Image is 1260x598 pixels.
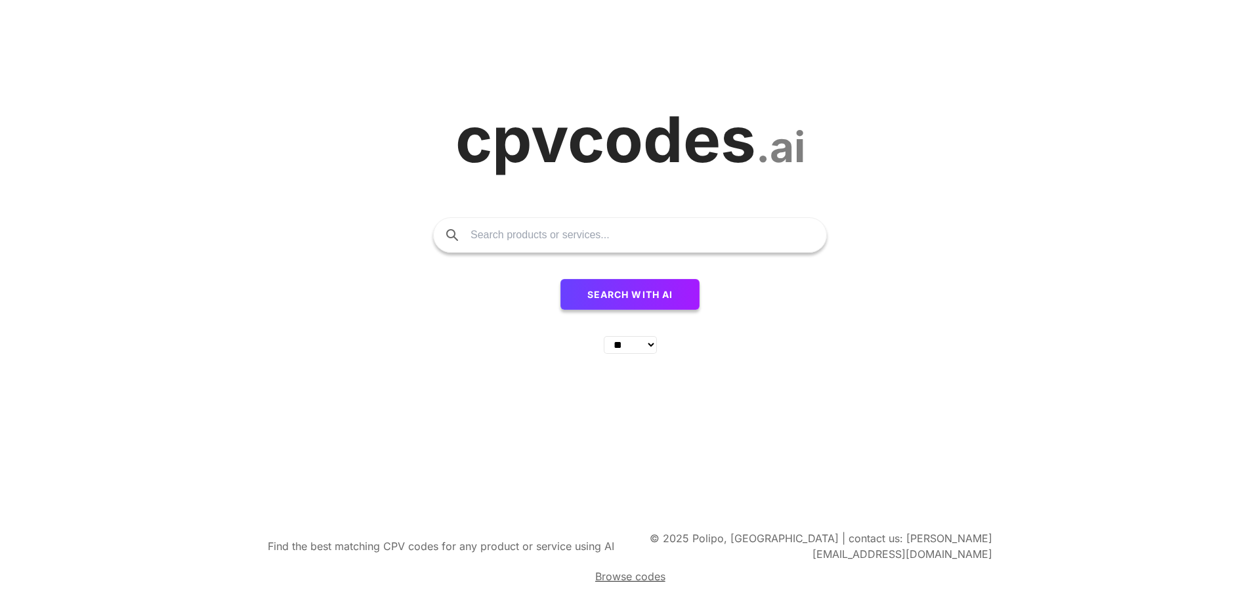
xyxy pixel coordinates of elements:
a: cpvcodes.ai [455,102,805,177]
button: Search with AI [560,279,700,310]
input: Search products or services... [471,218,813,252]
span: .ai [756,121,805,172]
span: cpvcodes [455,101,756,177]
span: Find the best matching CPV codes for any product or service using AI [268,540,614,553]
span: Browse codes [595,570,665,583]
span: Search with AI [587,289,673,300]
span: © 2025 Polipo, [GEOGRAPHIC_DATA] | contact us: [PERSON_NAME][EMAIL_ADDRESS][DOMAIN_NAME] [650,532,992,561]
a: Browse codes [595,568,665,584]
